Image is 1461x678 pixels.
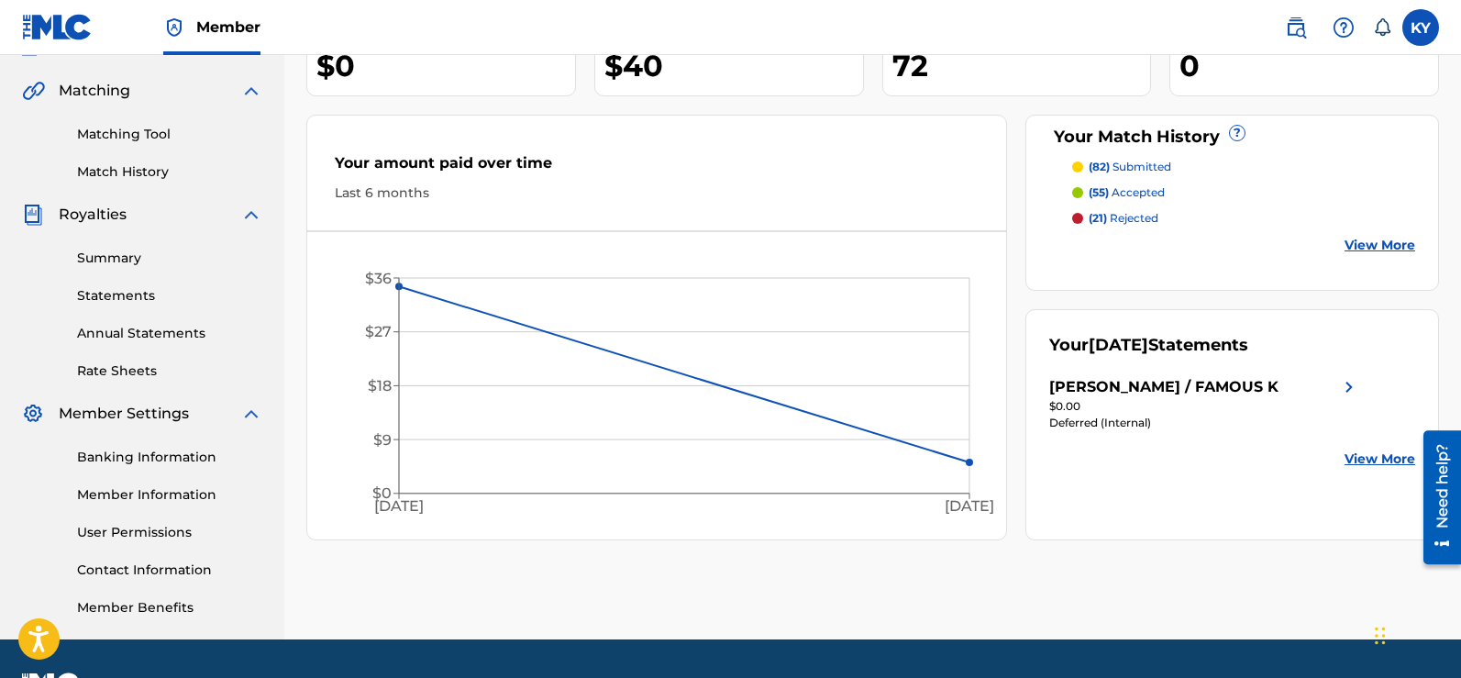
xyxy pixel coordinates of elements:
tspan: $27 [365,323,392,340]
a: Statements [77,286,262,306]
span: Matching [59,80,130,102]
img: expand [240,403,262,425]
img: Top Rightsholder [163,17,185,39]
tspan: $9 [373,431,392,449]
a: Annual Statements [77,324,262,343]
a: Rate Sheets [77,361,262,381]
img: expand [240,204,262,226]
tspan: [DATE] [945,497,994,515]
div: $0.00 [1049,398,1360,415]
div: Deferred (Internal) [1049,415,1360,431]
div: Your Match History [1049,125,1415,150]
a: Summary [77,249,262,268]
a: Matching Tool [77,125,262,144]
a: View More [1345,450,1415,469]
div: Help [1325,9,1362,46]
span: Member Settings [59,403,189,425]
span: (21) [1089,211,1107,225]
img: MLC Logo [22,14,93,40]
img: Member Settings [22,403,44,425]
div: 0 [1179,45,1438,86]
div: User Menu [1402,9,1439,46]
iframe: Chat Widget [1369,590,1461,678]
a: Member Benefits [77,598,262,617]
iframe: Resource Center [1410,424,1461,572]
a: (55) accepted [1072,184,1415,201]
div: $0 [316,45,575,86]
tspan: [DATE] [374,497,424,515]
a: Public Search [1278,9,1314,46]
span: Member [196,17,260,38]
div: Your Statements [1049,333,1248,358]
span: (55) [1089,185,1109,199]
a: [PERSON_NAME] / FAMOUS Kright chevron icon$0.00Deferred (Internal) [1049,376,1360,431]
p: submitted [1089,159,1171,175]
p: accepted [1089,184,1165,201]
img: search [1285,17,1307,39]
a: (82) submitted [1072,159,1415,175]
img: Royalties [22,204,44,226]
a: Match History [77,162,262,182]
a: Banking Information [77,448,262,467]
a: Member Information [77,485,262,505]
div: $40 [604,45,863,86]
div: Your amount paid over time [335,152,979,183]
div: Last 6 months [335,183,979,203]
div: 72 [892,45,1151,86]
span: ? [1230,126,1245,140]
tspan: $0 [372,484,392,502]
a: View More [1345,236,1415,255]
span: [DATE] [1089,335,1148,355]
a: User Permissions [77,523,262,542]
div: [PERSON_NAME] / FAMOUS K [1049,376,1278,398]
img: Matching [22,80,45,102]
img: right chevron icon [1338,376,1360,398]
img: help [1333,17,1355,39]
span: (82) [1089,160,1110,173]
div: Notifications [1373,18,1391,37]
div: Drag [1375,608,1386,663]
tspan: $18 [368,377,392,395]
span: Royalties [59,204,127,226]
tspan: $36 [365,270,392,287]
a: (21) rejected [1072,210,1415,227]
p: rejected [1089,210,1158,227]
a: Contact Information [77,561,262,580]
img: expand [240,80,262,102]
